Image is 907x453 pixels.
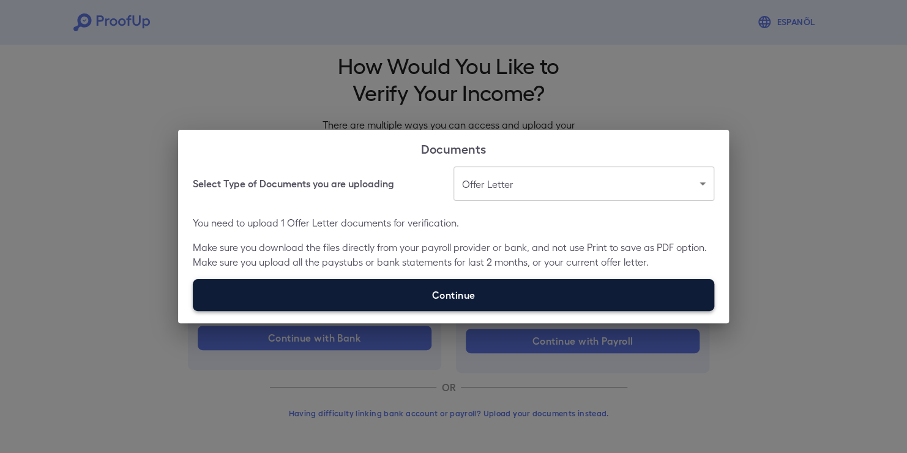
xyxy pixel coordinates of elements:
h6: Select Type of Documents you are uploading [193,176,394,191]
label: Continue [193,279,714,311]
p: You need to upload 1 Offer Letter documents for verification. [193,215,714,230]
h2: Documents [178,130,729,167]
p: Make sure you download the files directly from your payroll provider or bank, and not use Print t... [193,240,714,269]
div: Offer Letter [453,167,714,201]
